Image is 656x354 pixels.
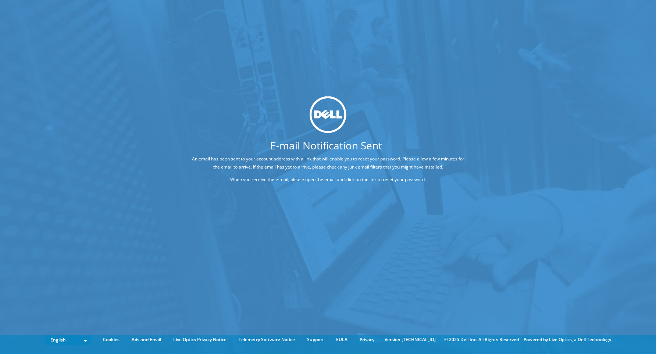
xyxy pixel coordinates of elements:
a: Live Optics Privacy Notice [168,336,232,344]
a: Ads and Email [126,336,167,344]
img: dell_svg_logo.svg [310,96,346,133]
h1: E-mail Notification Sent [164,140,488,150]
a: EULA [331,336,353,344]
a: Support [302,336,329,344]
li: Powered by Live Optics, a Dell Technology [524,336,611,344]
a: Cookies [97,336,125,344]
a: Telemetry Software Notice [233,336,300,344]
li: © 2025 Dell Inc. All Rights Reserved [441,336,523,344]
p: When you receive the e-mail, please open the email and click on the link to reset your password. [192,175,464,183]
a: Privacy [354,336,380,344]
li: Version [TECHNICAL_ID] [381,336,439,344]
p: An email has been sent to your account address with a link that will enable you to reset your pas... [192,155,464,171]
